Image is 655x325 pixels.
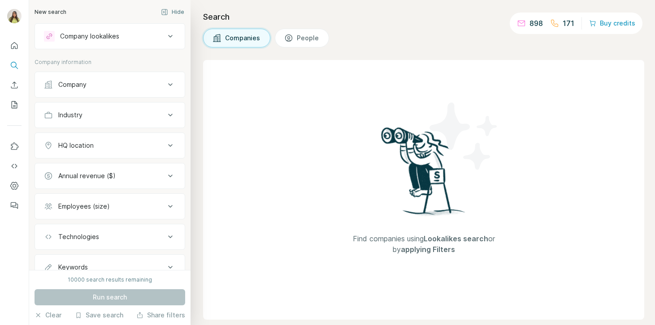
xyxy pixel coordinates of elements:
[58,263,88,272] div: Keywords
[35,311,61,320] button: Clear
[7,97,22,113] button: My lists
[58,171,116,180] div: Annual revenue ($)
[7,57,22,73] button: Search
[35,8,66,16] div: New search
[68,276,152,284] div: 10000 search results remaining
[297,34,320,43] span: People
[7,9,22,23] img: Avatar
[401,245,455,254] span: applying Filters
[58,80,87,89] div: Company
[155,5,191,19] button: Hide
[7,138,22,154] button: Use Surfe on LinkedIn
[35,74,185,95] button: Company
[35,135,185,156] button: HQ location
[424,96,504,176] img: Surfe Illustration - Stars
[35,165,185,187] button: Annual revenue ($)
[529,18,543,29] p: 898
[7,158,22,174] button: Use Surfe API
[203,11,644,23] h4: Search
[58,202,110,211] div: Employees (size)
[7,197,22,214] button: Feedback
[35,58,185,66] p: Company information
[58,141,94,150] div: HQ location
[424,234,488,243] span: Lookalikes search
[58,232,99,241] div: Technologies
[225,34,261,43] span: Companies
[35,226,185,248] button: Technologies
[35,257,185,278] button: Keywords
[589,17,635,30] button: Buy credits
[58,111,82,120] div: Industry
[377,125,470,225] img: Surfe Illustration - Woman searching with binoculars
[7,178,22,194] button: Dashboard
[7,38,22,54] button: Quick start
[7,77,22,93] button: Enrich CSV
[35,196,185,217] button: Employees (size)
[35,26,185,47] button: Company lookalikes
[75,311,123,320] button: Save search
[563,18,574,29] p: 171
[60,32,119,41] div: Company lookalikes
[136,311,185,320] button: Share filters
[343,233,504,255] span: Find companies using or by
[35,104,185,126] button: Industry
